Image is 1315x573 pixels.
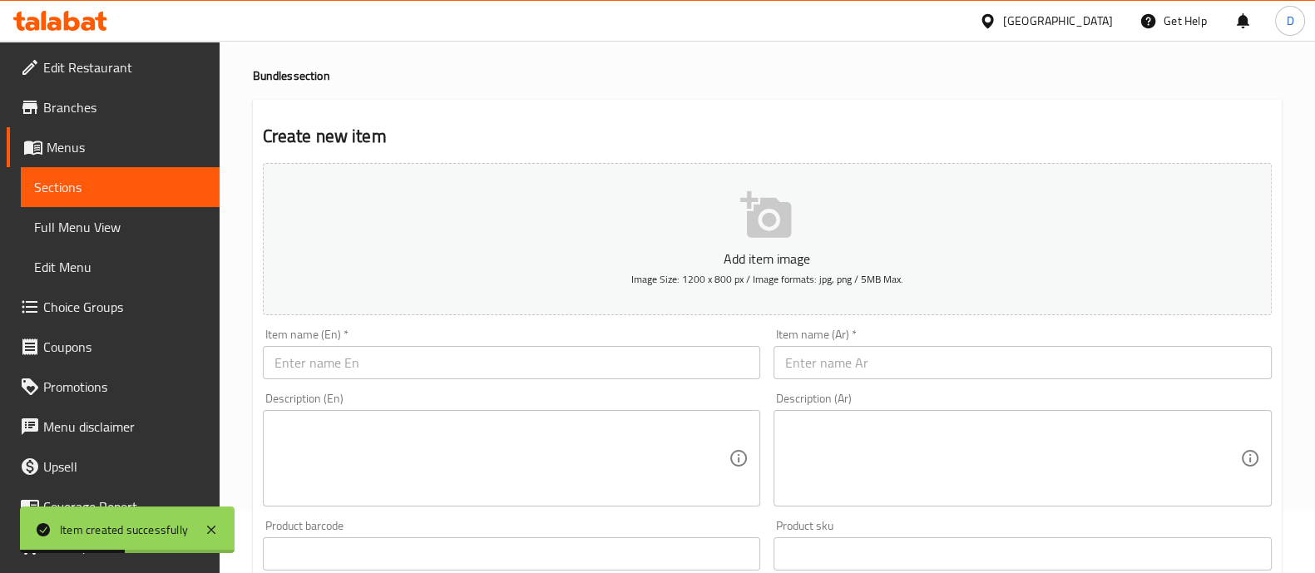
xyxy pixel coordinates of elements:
div: Item created successfully [60,521,188,539]
a: Full Menu View [21,207,220,247]
a: Coupons [7,327,220,367]
a: Grocery Checklist [7,526,220,566]
input: Enter name Ar [774,346,1272,379]
button: Add item imageImage Size: 1200 x 800 px / Image formats: jpg, png / 5MB Max. [263,163,1272,315]
a: Edit Menu [21,247,220,287]
span: Choice Groups [43,297,206,317]
span: Coupons [43,337,206,357]
a: Sections [21,167,220,207]
a: Edit Restaurant [7,47,220,87]
h2: Create new item [263,124,1272,149]
a: Branches [7,87,220,127]
span: Image Size: 1200 x 800 px / Image formats: jpg, png / 5MB Max. [631,269,903,289]
input: Please enter product sku [774,537,1272,571]
span: Edit Restaurant [43,57,206,77]
p: Add item image [289,249,1246,269]
span: Branches [43,97,206,117]
input: Please enter product barcode [263,537,761,571]
input: Enter name En [263,346,761,379]
span: Menus [47,137,206,157]
span: Menu disclaimer [43,417,206,437]
span: Full Menu View [34,217,206,237]
span: Sections [34,177,206,197]
a: Menus [7,127,220,167]
a: Menu disclaimer [7,407,220,447]
span: Coverage Report [43,496,206,516]
span: Upsell [43,457,206,477]
a: Choice Groups [7,287,220,327]
span: Grocery Checklist [43,536,206,556]
a: Upsell [7,447,220,487]
a: Coverage Report [7,487,220,526]
a: Promotions [7,367,220,407]
span: Edit Menu [34,257,206,277]
h4: Bundles section [253,67,1282,84]
div: [GEOGRAPHIC_DATA] [1003,12,1113,30]
span: D [1286,12,1293,30]
span: Promotions [43,377,206,397]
